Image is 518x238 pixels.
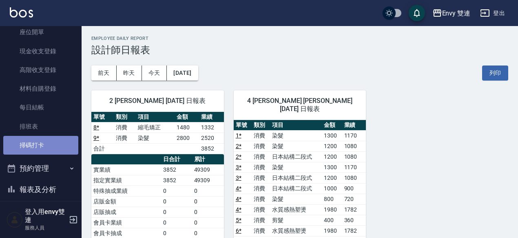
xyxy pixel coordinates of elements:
h2: Employee Daily Report [91,36,508,41]
td: 3852 [199,143,224,154]
td: 消費 [252,204,270,215]
a: 現金收支登錄 [3,42,78,61]
td: 消費 [252,225,270,236]
td: 0 [161,196,192,207]
td: 日本結構二段式 [270,183,322,194]
td: 染髮 [270,194,322,204]
td: 日本結構二段式 [270,172,322,183]
td: 1332 [199,122,224,133]
th: 日合計 [161,154,192,165]
th: 金額 [322,120,342,131]
td: 0 [161,207,192,217]
td: 1080 [342,141,366,151]
a: 材料自購登錄 [3,79,78,98]
th: 業績 [199,112,224,122]
td: 360 [342,215,366,225]
button: 今天 [142,66,167,81]
img: Person [7,212,23,228]
td: 3852 [161,164,192,175]
button: 列印 [482,66,508,81]
a: 掃碼打卡 [3,136,78,155]
button: 報表及分析 [3,179,78,200]
td: 指定實業績 [91,175,161,186]
td: 0 [192,207,224,217]
td: 1300 [322,162,342,172]
td: 剪髮 [270,215,322,225]
th: 累計 [192,154,224,165]
th: 類別 [252,120,270,131]
td: 1980 [322,225,342,236]
th: 單號 [234,120,252,131]
td: 0 [192,196,224,207]
span: 2 [PERSON_NAME] [DATE] 日報表 [101,97,214,105]
th: 金額 [175,112,199,122]
td: 3852 [161,175,192,186]
table: a dense table [91,112,224,154]
button: [DATE] [167,66,198,81]
a: 座位開單 [3,23,78,41]
td: 800 [322,194,342,204]
td: 水質感熱塑燙 [270,225,322,236]
td: 水質感熱塑燙 [270,204,322,215]
td: 49309 [192,175,224,186]
td: 日本結構二段式 [270,151,322,162]
td: 消費 [114,122,136,133]
td: 店販金額 [91,196,161,207]
button: 登出 [477,6,508,21]
td: 特殊抽成業績 [91,186,161,196]
td: 2800 [175,133,199,143]
a: 每日結帳 [3,98,78,117]
td: 消費 [252,194,270,204]
td: 0 [192,217,224,228]
td: 消費 [252,151,270,162]
td: 染髮 [270,130,322,141]
th: 單號 [91,112,114,122]
button: 昨天 [117,66,142,81]
td: 49309 [192,164,224,175]
span: 4 [PERSON_NAME] [PERSON_NAME][DATE] 日報表 [244,97,356,113]
td: 消費 [252,215,270,225]
td: 染髮 [270,162,322,172]
td: 0 [192,186,224,196]
td: 合計 [91,143,114,154]
a: 排班表 [3,117,78,136]
td: 1080 [342,172,366,183]
td: 900 [342,183,366,194]
td: 1980 [322,204,342,215]
td: 店販抽成 [91,207,161,217]
img: Logo [10,7,33,17]
td: 消費 [252,183,270,194]
td: 1000 [322,183,342,194]
p: 服務人員 [25,224,66,231]
td: 1200 [322,151,342,162]
td: 消費 [114,133,136,143]
td: 消費 [252,130,270,141]
td: 消費 [252,162,270,172]
td: 染髮 [136,133,175,143]
td: 染髮 [270,141,322,151]
td: 0 [161,217,192,228]
th: 業績 [342,120,366,131]
h3: 設計師日報表 [91,44,508,56]
td: 1480 [175,122,199,133]
td: 消費 [252,172,270,183]
td: 1200 [322,172,342,183]
td: 0 [161,186,192,196]
button: 前天 [91,66,117,81]
td: 1782 [342,204,366,215]
div: Envy 雙連 [442,8,471,18]
button: Envy 雙連 [429,5,474,22]
td: 1170 [342,130,366,141]
h5: 登入用envy雙連 [25,208,66,224]
td: 1080 [342,151,366,162]
button: save [409,5,425,21]
td: 縮毛矯正 [136,122,175,133]
td: 1170 [342,162,366,172]
td: 1200 [322,141,342,151]
td: 1782 [342,225,366,236]
button: 預約管理 [3,158,78,179]
td: 消費 [252,141,270,151]
td: 會員卡業績 [91,217,161,228]
td: 1300 [322,130,342,141]
th: 項目 [136,112,175,122]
